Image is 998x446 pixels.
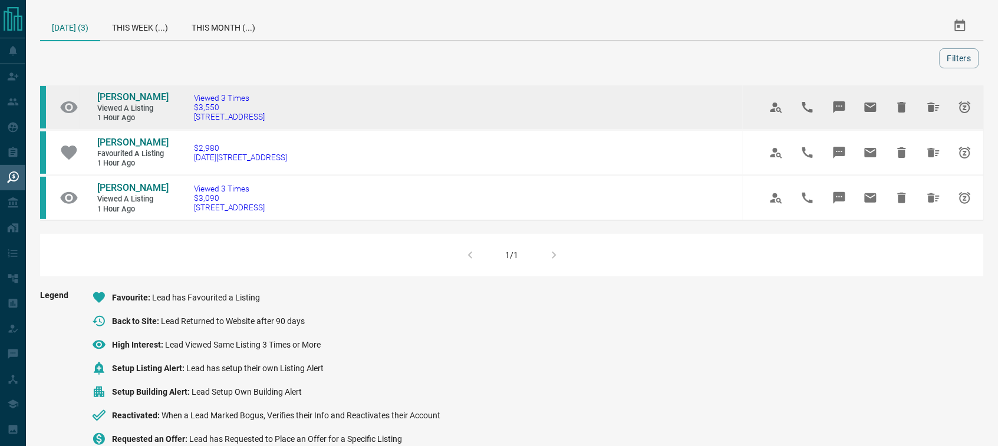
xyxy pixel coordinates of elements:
[506,250,519,260] div: 1/1
[825,138,854,167] span: Message
[40,131,46,174] div: condos.ca
[192,387,302,397] span: Lead Setup Own Building Alert
[112,340,165,349] span: High Interest
[951,184,979,212] span: Snooze
[951,138,979,167] span: Snooze
[951,93,979,121] span: Snooze
[152,293,260,302] span: Lead has Favourited a Listing
[97,137,169,148] span: [PERSON_NAME]
[857,184,885,212] span: Email
[180,12,267,40] div: This Month (...)
[194,184,265,193] span: Viewed 3 Times
[97,113,168,123] span: 1 hour ago
[888,93,916,121] span: Hide
[194,184,265,212] a: Viewed 3 Times$3,090[STREET_ADDRESS]
[194,112,265,121] span: [STREET_ADDRESS]
[194,143,287,162] a: $2,980[DATE][STREET_ADDRESS]
[112,364,186,373] span: Setup Listing Alert
[97,149,168,159] span: Favourited a Listing
[920,184,948,212] span: Hide All from Jennifer Ijeomah
[97,204,168,214] span: 1 hour ago
[97,194,168,204] span: Viewed a Listing
[825,93,854,121] span: Message
[194,193,265,203] span: $3,090
[112,411,162,420] span: Reactivated
[40,12,100,41] div: [DATE] (3)
[888,138,916,167] span: Hide
[194,93,265,121] a: Viewed 3 Times$3,550[STREET_ADDRESS]
[97,91,168,104] a: [PERSON_NAME]
[165,340,321,349] span: Lead Viewed Same Listing 3 Times or More
[194,103,265,112] span: $3,550
[189,434,402,444] span: Lead has Requested to Place an Offer for a Specific Listing
[762,138,791,167] span: View Profile
[97,158,168,169] span: 1 hour ago
[194,203,265,212] span: [STREET_ADDRESS]
[112,316,161,326] span: Back to Site
[793,93,822,121] span: Call
[920,93,948,121] span: Hide All from Radhika Krishnan
[888,184,916,212] span: Hide
[186,364,324,373] span: Lead has setup their own Listing Alert
[857,93,885,121] span: Email
[162,411,440,420] span: When a Lead Marked Bogus, Verifies their Info and Reactivates their Account
[112,293,152,302] span: Favourite
[112,434,189,444] span: Requested an Offer
[194,143,287,153] span: $2,980
[97,182,169,193] span: [PERSON_NAME]
[40,86,46,128] div: condos.ca
[40,177,46,219] div: condos.ca
[946,12,974,40] button: Select Date Range
[194,93,265,103] span: Viewed 3 Times
[194,153,287,162] span: [DATE][STREET_ADDRESS]
[920,138,948,167] span: Hide All from Jennifer Ijeomah
[97,182,168,194] a: [PERSON_NAME]
[793,184,822,212] span: Call
[940,48,979,68] button: Filters
[97,91,169,103] span: [PERSON_NAME]
[161,316,305,326] span: Lead Returned to Website after 90 days
[762,184,791,212] span: View Profile
[793,138,822,167] span: Call
[857,138,885,167] span: Email
[825,184,854,212] span: Message
[97,137,168,149] a: [PERSON_NAME]
[97,104,168,114] span: Viewed a Listing
[762,93,791,121] span: View Profile
[100,12,180,40] div: This Week (...)
[112,387,192,397] span: Setup Building Alert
